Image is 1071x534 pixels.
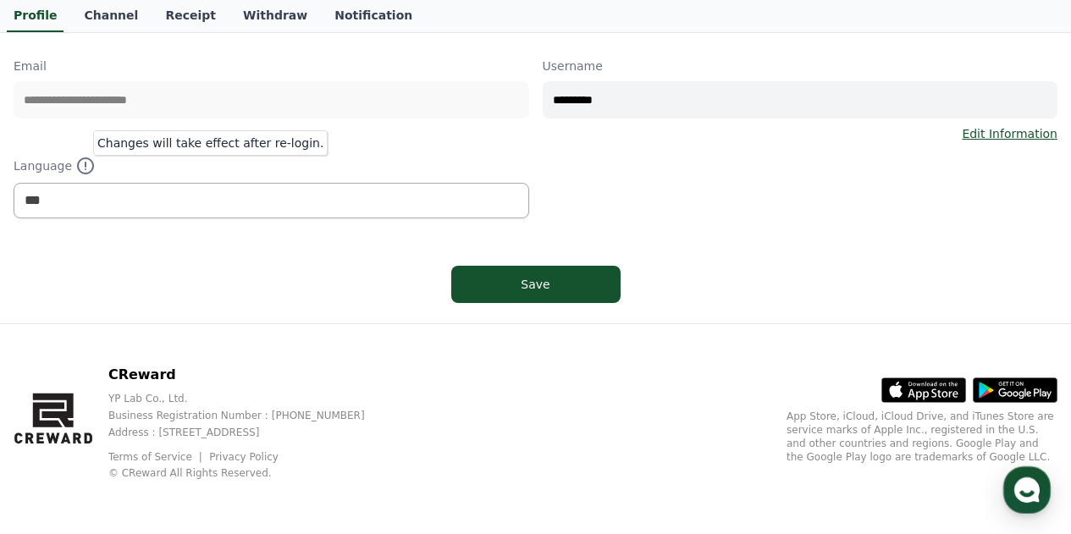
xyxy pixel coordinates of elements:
[14,156,529,176] p: Language
[5,394,112,436] a: Home
[108,409,392,422] p: Business Registration Number : [PHONE_NUMBER]
[108,451,205,463] a: Terms of Service
[485,276,587,293] div: Save
[787,410,1057,464] p: App Store, iCloud, iCloud Drive, and iTunes Store are service marks of Apple Inc., registered in ...
[93,130,328,156] div: Changes will take effect after re-login.
[962,125,1057,142] a: Edit Information
[108,466,392,480] p: © CReward All Rights Reserved.
[14,58,529,74] p: Email
[108,426,392,439] p: Address : [STREET_ADDRESS]
[112,394,218,436] a: Messages
[108,392,392,405] p: YP Lab Co., Ltd.
[251,419,292,432] span: Settings
[218,394,325,436] a: Settings
[209,451,279,463] a: Privacy Policy
[108,365,392,385] p: CReward
[451,266,621,303] button: Save
[141,420,190,433] span: Messages
[543,58,1058,74] p: Username
[43,419,73,432] span: Home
